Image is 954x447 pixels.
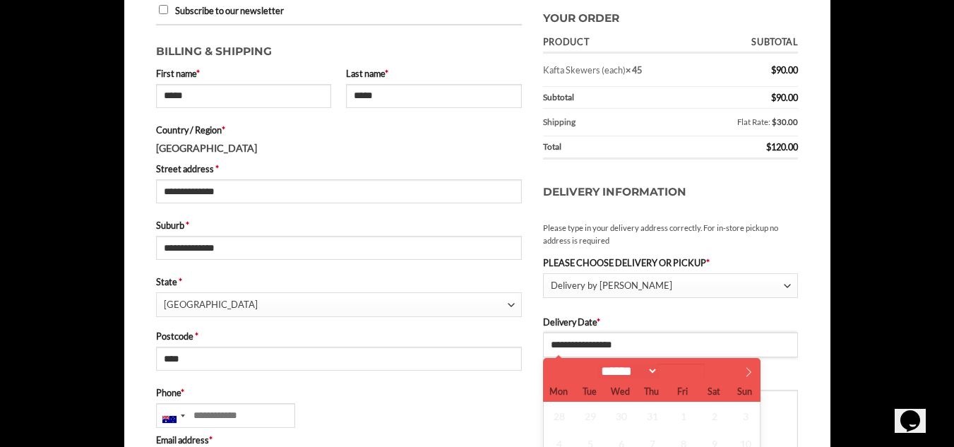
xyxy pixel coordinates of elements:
span: Delivery by Abu Ahmad Butchery [551,274,784,297]
span: State [156,292,522,316]
span: Wed [605,388,636,397]
small: Please type in your delivery address correctly. For in-store pickup no address is required [543,222,799,247]
strong: × 45 [626,64,642,76]
label: First name [156,66,332,81]
span: Delivery by Abu Ahmad Butchery [543,273,799,298]
th: Subtotal [714,33,799,54]
span: July 31, 2025 [638,402,666,429]
input: Year [658,364,705,379]
span: August 2, 2025 [700,402,728,429]
h3: Billing & Shipping [156,36,522,61]
h3: Delivery Information [543,169,799,215]
abbr: required [186,220,189,231]
label: Street address [156,162,522,176]
iframe: chat widget [895,391,940,433]
span: $ [766,141,771,153]
span: Tue [574,388,605,397]
span: July 29, 2025 [576,402,604,429]
abbr: required [215,163,219,174]
span: Subscribe to our newsletter [175,5,284,16]
div: Australia: +61 [157,404,189,427]
strong: [GEOGRAPHIC_DATA] [156,142,257,154]
span: New South Wales [164,293,508,316]
td: Kafta Skewers (each) [543,54,714,87]
label: Country / Region [156,123,522,137]
span: July 28, 2025 [545,402,573,429]
label: Postcode [156,329,522,343]
th: Subtotal [543,87,714,108]
abbr: required [196,68,200,79]
label: Delivery Date [543,315,799,329]
span: Sun [729,388,761,397]
abbr: required [195,330,198,342]
span: $ [772,117,777,126]
th: Shipping [543,109,635,137]
bdi: 30.00 [772,117,798,126]
label: PLEASE CHOOSE DELIVERY OR PICKUP [543,256,799,270]
abbr: required [385,68,388,79]
label: Phone [156,386,522,400]
abbr: required [222,124,225,136]
span: Sat [698,388,729,397]
abbr: required [597,316,600,328]
label: Email address [156,433,522,447]
span: $ [771,64,776,76]
th: Total [543,136,714,159]
label: Flat Rate: [639,113,798,131]
h3: Your order [543,3,799,28]
bdi: 90.00 [771,64,798,76]
span: August 3, 2025 [732,402,759,429]
th: Product [543,33,714,54]
span: $ [771,92,776,103]
label: Suburb [156,218,522,232]
bdi: 120.00 [766,141,798,153]
span: Mon [543,388,574,397]
input: Subscribe to our newsletter [159,5,168,14]
bdi: 90.00 [771,92,798,103]
abbr: required [706,257,710,268]
abbr: required [209,434,213,446]
abbr: required [181,387,184,398]
span: Fri [667,388,698,397]
label: State [156,275,522,289]
abbr: required [179,276,182,287]
span: Thu [636,388,667,397]
label: Last name [346,66,522,81]
span: August 1, 2025 [669,402,697,429]
span: July 30, 2025 [607,402,635,429]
